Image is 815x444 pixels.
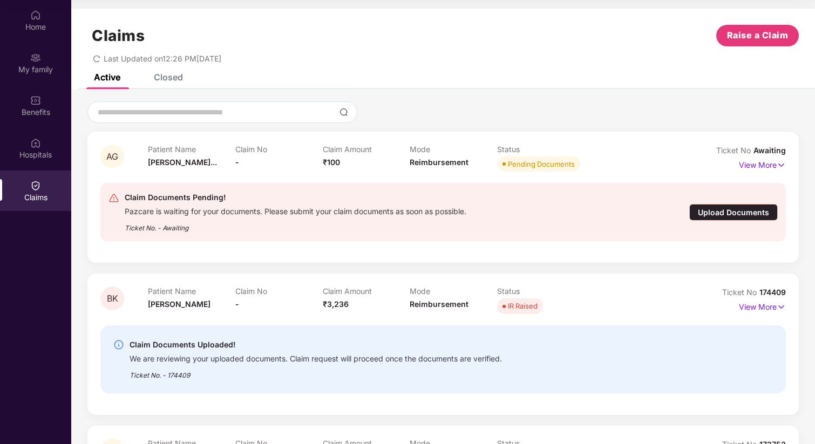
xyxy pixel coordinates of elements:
[30,95,41,106] img: svg+xml;base64,PHN2ZyBpZD0iQmVuZWZpdHMiIHhtbG5zPSJodHRwOi8vd3d3LnczLm9yZy8yMDAwL3N2ZyIgd2lkdGg9Ij...
[235,145,323,154] p: Claim No
[689,204,778,221] div: Upload Documents
[148,158,217,167] span: [PERSON_NAME]...
[104,54,221,63] span: Last Updated on 12:26 PM[DATE]
[235,286,323,296] p: Claim No
[323,145,410,154] p: Claim Amount
[92,26,145,45] h1: Claims
[739,156,786,171] p: View More
[722,288,759,297] span: Ticket No
[777,301,786,313] img: svg+xml;base64,PHN2ZyB4bWxucz0iaHR0cDovL3d3dy53My5vcmcvMjAwMC9zdmciIHdpZHRoPSIxNyIgaGVpZ2h0PSIxNy...
[323,158,340,167] span: ₹100
[716,25,799,46] button: Raise a Claim
[125,191,466,204] div: Claim Documents Pending!
[497,286,585,296] p: Status
[777,159,786,171] img: svg+xml;base64,PHN2ZyB4bWxucz0iaHR0cDovL3d3dy53My5vcmcvMjAwMC9zdmciIHdpZHRoPSIxNyIgaGVpZ2h0PSIxNy...
[106,152,118,161] span: AG
[154,72,183,83] div: Closed
[94,72,120,83] div: Active
[30,10,41,21] img: svg+xml;base64,PHN2ZyBpZD0iSG9tZSIgeG1sbnM9Imh0dHA6Ly93d3cudzMub3JnLzIwMDAvc3ZnIiB3aWR0aD0iMjAiIG...
[753,146,786,155] span: Awaiting
[235,158,239,167] span: -
[130,351,502,364] div: We are reviewing your uploaded documents. Claim request will proceed once the documents are verif...
[130,364,502,380] div: Ticket No. - 174409
[323,286,410,296] p: Claim Amount
[108,193,119,203] img: svg+xml;base64,PHN2ZyB4bWxucz0iaHR0cDovL3d3dy53My5vcmcvMjAwMC9zdmciIHdpZHRoPSIyNCIgaGVpZ2h0PSIyNC...
[410,299,468,309] span: Reimbursement
[727,29,789,42] span: Raise a Claim
[107,294,118,303] span: BK
[125,216,466,233] div: Ticket No. - Awaiting
[716,146,753,155] span: Ticket No
[739,298,786,313] p: View More
[410,158,468,167] span: Reimbursement
[30,138,41,148] img: svg+xml;base64,PHN2ZyBpZD0iSG9zcGl0YWxzIiB4bWxucz0iaHR0cDovL3d3dy53My5vcmcvMjAwMC9zdmciIHdpZHRoPS...
[148,299,210,309] span: [PERSON_NAME]
[759,288,786,297] span: 174409
[410,145,497,154] p: Mode
[508,300,538,311] div: IR Raised
[125,204,466,216] div: Pazcare is waiting for your documents. Please submit your claim documents as soon as possible.
[339,108,348,117] img: svg+xml;base64,PHN2ZyBpZD0iU2VhcmNoLTMyeDMyIiB4bWxucz0iaHR0cDovL3d3dy53My5vcmcvMjAwMC9zdmciIHdpZH...
[30,180,41,191] img: svg+xml;base64,PHN2ZyBpZD0iQ2xhaW0iIHhtbG5zPSJodHRwOi8vd3d3LnczLm9yZy8yMDAwL3N2ZyIgd2lkdGg9IjIwIi...
[235,299,239,309] span: -
[410,286,497,296] p: Mode
[130,338,502,351] div: Claim Documents Uploaded!
[323,299,349,309] span: ₹3,236
[93,54,100,63] span: redo
[508,159,575,169] div: Pending Documents
[113,339,124,350] img: svg+xml;base64,PHN2ZyBpZD0iSW5mby0yMHgyMCIgeG1sbnM9Imh0dHA6Ly93d3cudzMub3JnLzIwMDAvc3ZnIiB3aWR0aD...
[30,52,41,63] img: svg+xml;base64,PHN2ZyB3aWR0aD0iMjAiIGhlaWdodD0iMjAiIHZpZXdCb3g9IjAgMCAyMCAyMCIgZmlsbD0ibm9uZSIgeG...
[497,145,585,154] p: Status
[148,145,235,154] p: Patient Name
[148,286,235,296] p: Patient Name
